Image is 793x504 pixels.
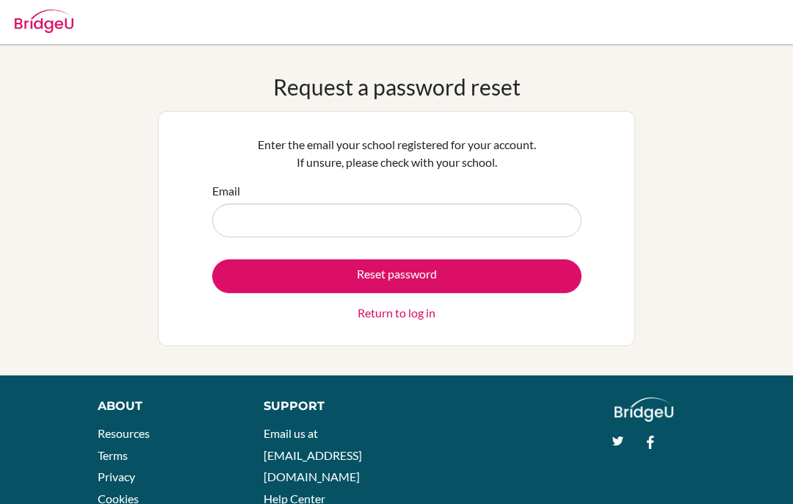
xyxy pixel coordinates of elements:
[98,397,231,415] div: About
[273,73,521,100] h1: Request a password reset
[212,182,240,200] label: Email
[264,397,383,415] div: Support
[212,259,582,293] button: Reset password
[98,426,150,440] a: Resources
[264,426,362,483] a: Email us at [EMAIL_ADDRESS][DOMAIN_NAME]
[15,10,73,33] img: Bridge-U
[98,448,128,462] a: Terms
[212,136,582,171] p: Enter the email your school registered for your account. If unsure, please check with your school.
[98,469,135,483] a: Privacy
[615,397,674,422] img: logo_white@2x-f4f0deed5e89b7ecb1c2cc34c3e3d731f90f0f143d5ea2071677605dd97b5244.png
[358,304,435,322] a: Return to log in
